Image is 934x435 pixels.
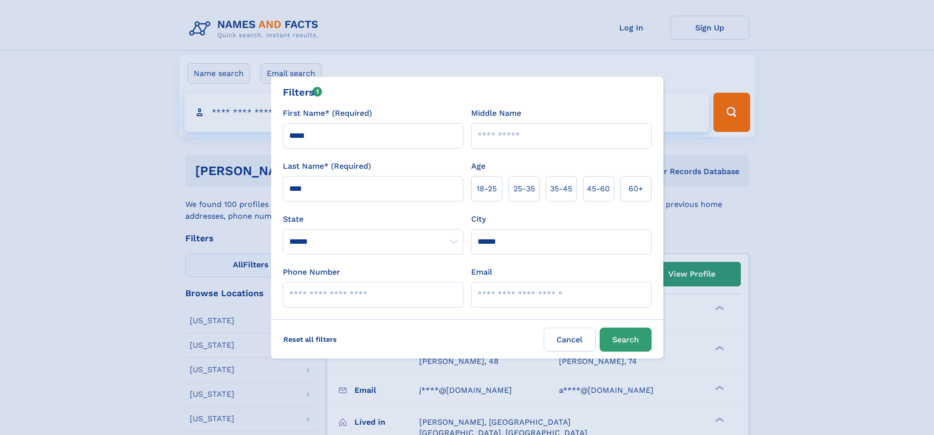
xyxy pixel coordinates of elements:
span: 18‑25 [477,183,497,195]
label: Age [471,160,485,172]
label: Cancel [544,328,596,352]
span: 25‑35 [513,183,535,195]
button: Search [600,328,652,352]
span: 35‑45 [550,183,572,195]
label: Phone Number [283,266,340,278]
label: Email [471,266,492,278]
label: Last Name* (Required) [283,160,371,172]
label: Middle Name [471,107,521,119]
label: First Name* (Required) [283,107,372,119]
label: State [283,213,463,225]
div: Filters [283,85,323,100]
label: City [471,213,486,225]
span: 60+ [629,183,643,195]
label: Reset all filters [277,328,343,351]
span: 45‑60 [587,183,610,195]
